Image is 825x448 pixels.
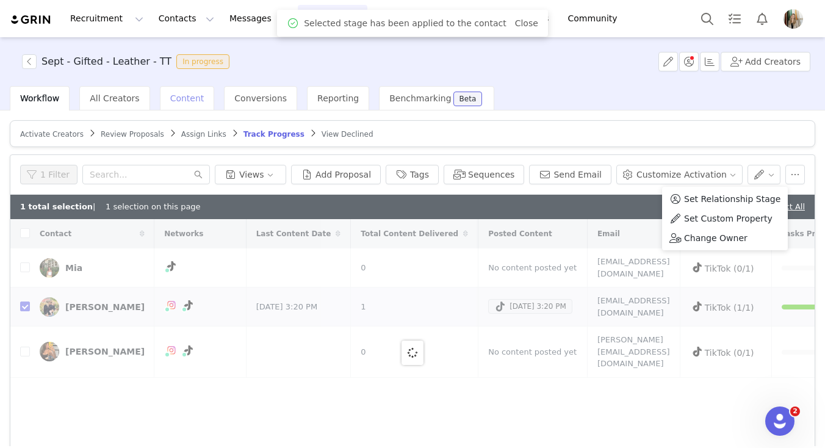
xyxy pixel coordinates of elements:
button: Views [215,165,286,184]
span: Activate Creators [20,130,84,139]
button: Tags [386,165,439,184]
span: In progress [176,54,229,69]
img: 24dc0699-fc21-4d94-ae4b-ce6d4e461e0b.jpg [784,9,803,29]
span: Review Proposals [101,130,164,139]
div: Beta [459,95,477,103]
span: Reporting [317,93,359,103]
button: Add Creators [721,52,810,71]
button: Program [298,5,367,32]
h3: Sept - Gifted - Leather - TT [41,54,171,69]
a: Brands [511,5,560,32]
span: [object Object] [22,54,234,69]
button: Reporting [435,5,511,32]
span: Conversions [234,93,287,103]
a: Community [561,5,630,32]
span: Workflow [20,93,59,103]
button: Messages [222,5,297,32]
span: Content [170,93,204,103]
button: Customize Activation [616,165,743,184]
div: | 1 selection on this page [20,201,201,213]
span: Set Custom Property [684,212,773,225]
button: 1 Filter [20,165,77,184]
a: Tasks [721,5,748,32]
iframe: Intercom live chat [765,406,794,436]
button: Sequences [444,165,524,184]
button: Contacts [151,5,222,32]
img: grin logo [10,14,52,26]
button: Search [694,5,721,32]
span: Selected stage has been applied to the contact [304,17,506,30]
b: 1 total selection [20,202,93,211]
span: Benchmarking [389,93,451,103]
button: Content [368,5,434,32]
span: Change Owner [684,231,748,245]
input: Search... [82,165,210,184]
a: Close [515,18,538,28]
span: Assign Links [181,130,226,139]
button: Notifications [749,5,776,32]
button: Add Proposal [291,165,381,184]
button: Recruitment [63,5,151,32]
span: Track Progress [243,130,304,139]
span: View Declined [322,130,373,139]
button: Profile [776,9,815,29]
span: Set Relationship Stage [684,192,780,206]
span: 2 [790,406,800,416]
i: icon: search [194,170,203,179]
button: Send Email [529,165,611,184]
span: All Creators [90,93,139,103]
